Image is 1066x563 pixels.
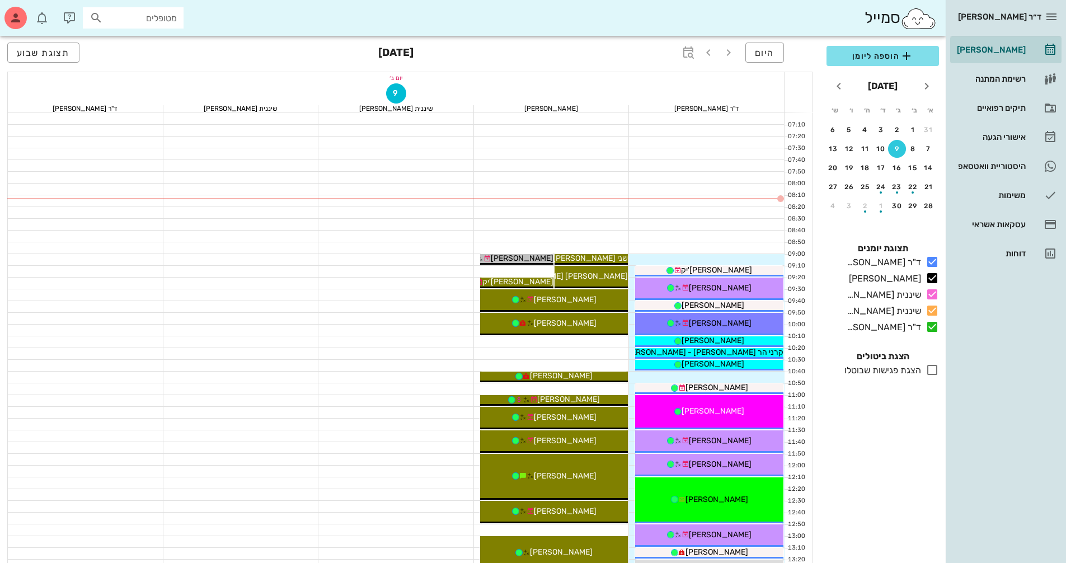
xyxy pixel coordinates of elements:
div: 2 [856,202,874,210]
button: 20 [824,159,842,177]
div: 09:50 [785,308,807,318]
span: [PERSON_NAME] [534,412,597,422]
span: ד״ר [PERSON_NAME] [958,12,1041,22]
a: אישורי הגעה [950,124,1062,151]
div: 7 [920,145,938,153]
div: 12:20 [785,485,807,494]
div: 19 [840,164,858,172]
span: [PERSON_NAME] [PERSON_NAME] [501,271,628,281]
div: 24 [872,183,890,191]
div: ד"ר [PERSON_NAME] [842,321,921,334]
div: 25 [856,183,874,191]
button: היום [745,43,784,63]
button: חודש שעבר [917,76,937,96]
div: היסטוריית וואטסאפ [955,162,1026,171]
a: רשימת המתנה [950,65,1062,92]
div: 2 [888,126,906,134]
div: 12:10 [785,473,807,482]
button: 23 [888,178,906,196]
span: [PERSON_NAME] [689,283,752,293]
div: משימות [955,191,1026,200]
h4: תצוגת יומנים [826,242,939,255]
div: 09:40 [785,297,807,306]
div: 17 [872,164,890,172]
div: ד"ר [PERSON_NAME] [842,256,921,269]
span: תג [33,9,40,16]
a: משימות [950,182,1062,209]
div: 3 [840,202,858,210]
button: 2 [856,197,874,215]
div: 11:10 [785,402,807,412]
button: 9 [888,140,906,158]
span: [PERSON_NAME] [682,336,744,345]
div: 22 [904,183,922,191]
div: 11:00 [785,391,807,400]
div: 12:00 [785,461,807,471]
div: 08:40 [785,226,807,236]
button: 17 [872,159,890,177]
div: 08:00 [785,179,807,189]
span: [PERSON_NAME] [689,436,752,445]
div: הצגת פגישות שבוטלו [840,364,921,377]
th: ו׳ [843,101,858,120]
button: 1 [872,197,890,215]
div: 4 [856,126,874,134]
div: 30 [888,202,906,210]
div: 11:30 [785,426,807,435]
div: 10:20 [785,344,807,353]
div: 31 [920,126,938,134]
span: [PERSON_NAME] [682,359,744,369]
button: 3 [840,197,858,215]
span: [PERSON_NAME] [689,459,752,469]
button: 22 [904,178,922,196]
div: 26 [840,183,858,191]
button: 4 [856,121,874,139]
div: 11:40 [785,438,807,447]
span: הוספה ליומן [835,49,930,63]
div: ד"ר [PERSON_NAME] [8,105,163,112]
button: [DATE] [863,75,902,97]
button: 25 [856,178,874,196]
div: [PERSON_NAME] [955,45,1026,54]
span: [PERSON_NAME] [689,318,752,328]
div: שיננית [PERSON_NAME] [318,105,473,112]
div: 09:00 [785,250,807,259]
div: 21 [920,183,938,191]
div: 11 [856,145,874,153]
span: [PERSON_NAME] [685,547,748,557]
div: 10:10 [785,332,807,341]
div: 07:50 [785,167,807,177]
div: 29 [904,202,922,210]
div: 07:20 [785,132,807,142]
th: ג׳ [891,101,906,120]
button: 7 [920,140,938,158]
span: 9 [387,88,406,98]
div: 18 [856,164,874,172]
div: 16 [888,164,906,172]
span: [PERSON_NAME] [682,301,744,310]
div: עסקאות אשראי [955,220,1026,229]
div: רשימת המתנה [955,74,1026,83]
div: 3 [872,126,890,134]
button: 26 [840,178,858,196]
div: דוחות [955,249,1026,258]
div: 07:10 [785,120,807,130]
div: 10:30 [785,355,807,365]
span: [PERSON_NAME] [537,395,600,404]
div: 6 [824,126,842,134]
span: שני [PERSON_NAME] [553,254,628,263]
div: ד"ר [PERSON_NAME] [629,105,784,112]
div: 5 [840,126,858,134]
div: שיננית [PERSON_NAME] [842,304,921,318]
div: [PERSON_NAME] [844,272,921,285]
div: 10:40 [785,367,807,377]
a: תיקים רפואיים [950,95,1062,121]
div: 07:30 [785,144,807,153]
div: 11:20 [785,414,807,424]
div: 10:00 [785,320,807,330]
div: 1 [904,126,922,134]
div: 10:50 [785,379,807,388]
span: [PERSON_NAME] [682,406,744,416]
button: תצוגת שבוע [7,43,79,63]
button: 9 [386,83,406,104]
